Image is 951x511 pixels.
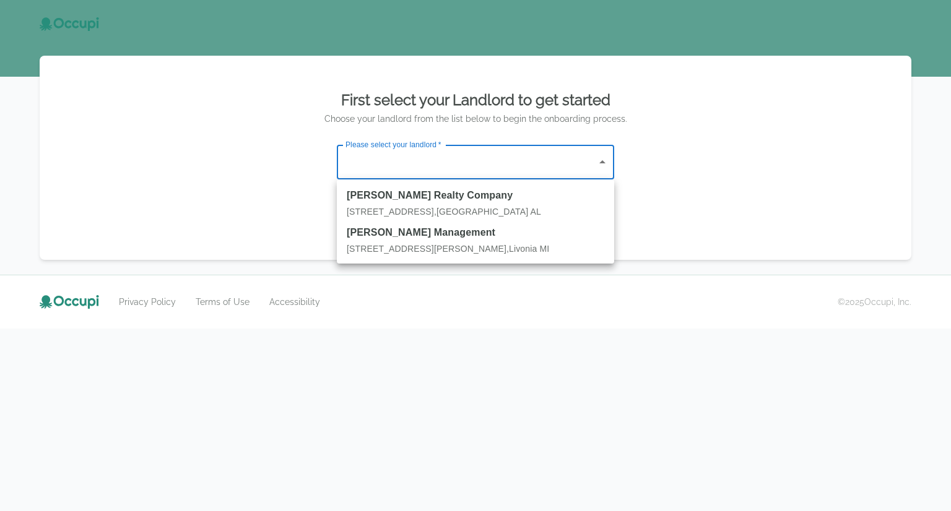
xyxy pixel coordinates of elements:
span: Livonia [509,244,539,254]
span: AL [531,207,541,217]
span: [STREET_ADDRESS][PERSON_NAME] , [347,244,509,254]
strong: [PERSON_NAME] Management [347,225,604,240]
span: [GEOGRAPHIC_DATA] [436,207,531,217]
strong: [PERSON_NAME] Realty Company [347,188,604,203]
span: [STREET_ADDRESS] , [347,207,436,217]
span: MI [539,244,549,254]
